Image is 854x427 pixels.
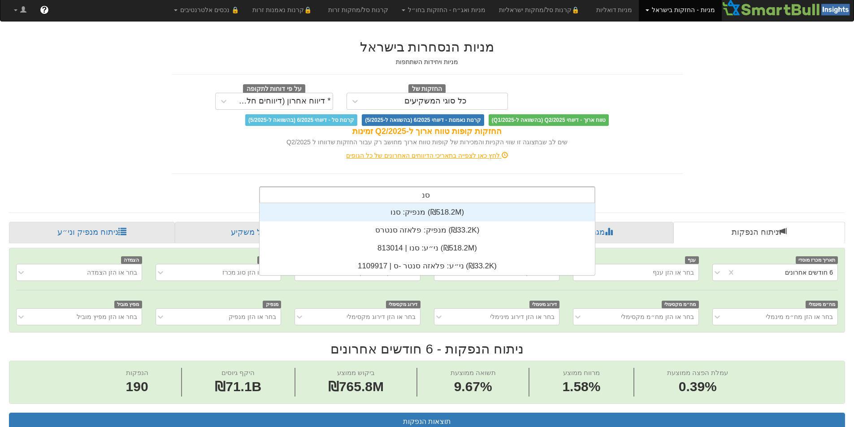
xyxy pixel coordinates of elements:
div: בחר או הזן מנפיק [229,312,276,321]
span: דירוג מקסימלי [386,301,420,308]
span: עמלת הפצה ממוצעת [667,369,728,376]
span: ענף [685,256,699,264]
span: על פי דוחות לתקופה [243,84,305,94]
div: בחר או הזן הצמדה [87,268,137,277]
span: סוג מכרז [257,256,282,264]
div: בחר או הזן דירוג מקסימלי [347,312,416,321]
div: ני״ע: ‏סנו | 813014 ‎(₪518.2M)‎ [260,239,595,257]
span: מח״מ מינמלי [806,301,838,308]
span: קרנות סל - דיווחי 6/2025 (בהשוואה ל-5/2025) [245,114,357,126]
h5: מניות ויחידות השתתפות [172,59,683,65]
span: הנפקות [126,369,148,376]
div: מנפיק: ‏פלאזה סנטרס ‎(₪33.2K)‎ [260,221,595,239]
span: 190 [126,377,148,397]
div: grid [260,203,595,275]
span: מרווח ממוצע [563,369,600,376]
span: מפיץ מוביל [114,301,142,308]
div: בחר או הזן סוג מכרז [222,268,277,277]
div: מנפיק: ‏סנו ‎(₪518.2M)‎ [260,203,595,221]
div: החזקות קופות טווח ארוך ל-Q2/2025 זמינות [172,126,683,138]
h3: תוצאות הנפקות [16,418,838,426]
div: בחר או הזן מפיץ מוביל [77,312,137,321]
span: ביקוש ממוצע [337,369,375,376]
span: היקף גיוסים [221,369,255,376]
span: תשואה ממוצעת [451,369,496,376]
span: דירוג מינימלי [529,301,560,308]
a: ניתוח הנפקות [673,222,845,243]
span: 9.67% [451,377,496,397]
div: בחר או הזן מח״מ מינמלי [766,312,833,321]
div: * דיווח אחרון (דיווחים חלקיים) [234,97,331,106]
span: 0.39% [667,377,728,397]
div: כל סוגי המשקיעים [404,97,467,106]
span: מח״מ מקסימלי [662,301,699,308]
div: 6 חודשים אחרונים [785,268,833,277]
span: 1.58% [562,377,600,397]
span: ₪71.1B [215,379,261,394]
h2: ניתוח הנפקות - 6 חודשים אחרונים [9,341,845,356]
h2: מניות הנסחרות בישראל [172,39,683,54]
span: טווח ארוך - דיווחי Q2/2025 (בהשוואה ל-Q1/2025) [489,114,609,126]
span: החזקות של [408,84,446,94]
div: בחר או הזן מח״מ מקסימלי [621,312,694,321]
span: הצמדה [121,256,142,264]
div: לחץ כאן לצפייה בתאריכי הדיווחים האחרונים של כל הגופים [165,151,689,160]
span: קרנות נאמנות - דיווחי 6/2025 (בהשוואה ל-5/2025) [362,114,484,126]
a: פרופיל משקיע [175,222,343,243]
span: תאריך מכרז מוסדי [796,256,838,264]
div: ני״ע: ‏פלאזה סנטר -ס | 1109917 ‎(₪33.2K)‎ [260,257,595,275]
span: ₪765.8M [328,379,384,394]
span: מנפיק [263,301,281,308]
span: ? [42,5,47,14]
div: בחר או הזן ענף [653,268,694,277]
div: בחר או הזן דירוג מינימלי [490,312,555,321]
div: שים לב שבתצוגה זו שווי הקניות והמכירות של קופות טווח ארוך מחושב רק עבור החזקות שדווחו ל Q2/2025 [172,138,683,147]
a: ניתוח מנפיק וני״ע [9,222,175,243]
